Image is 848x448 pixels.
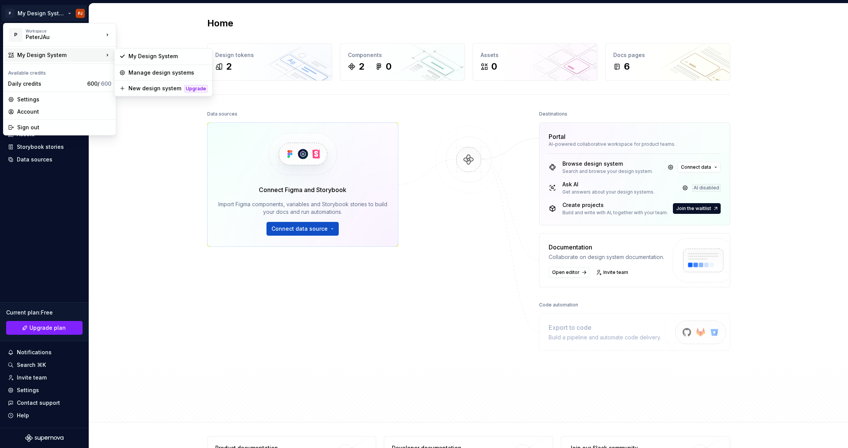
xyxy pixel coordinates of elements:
div: Daily credits [8,80,84,88]
div: Manage design systems [128,69,208,77]
div: PeterJAu [26,33,91,41]
div: Sign out [17,124,111,131]
div: Workspace [26,29,104,33]
span: 600 / [87,80,111,87]
div: Settings [17,96,111,103]
div: My Design System [128,52,208,60]
div: My Design System [17,51,104,59]
div: New design system [128,85,181,92]
div: Upgrade [184,85,208,93]
div: Available credits [5,65,114,78]
div: Account [17,108,111,116]
span: 600 [101,80,111,87]
div: P [9,28,23,42]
